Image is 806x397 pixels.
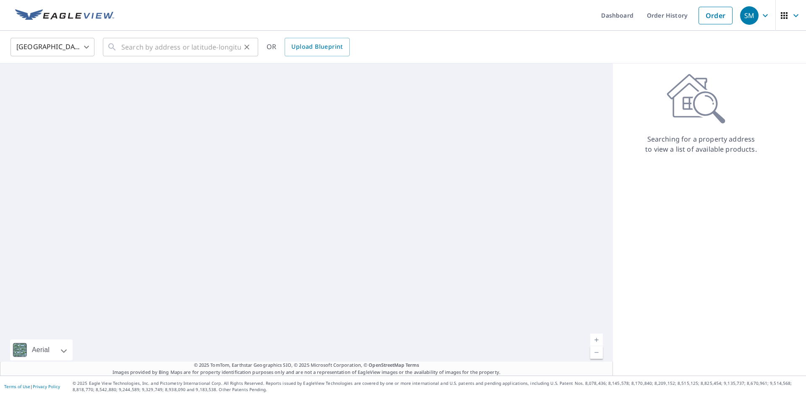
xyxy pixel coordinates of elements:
div: OR [267,38,350,56]
input: Search by address or latitude-longitude [121,35,241,59]
p: © 2025 Eagle View Technologies, Inc. and Pictometry International Corp. All Rights Reserved. Repo... [73,380,802,393]
a: OpenStreetMap [369,362,404,368]
button: Clear [241,41,253,53]
div: Aerial [29,339,52,360]
a: Current Level 5, Zoom Out [590,346,603,359]
a: Terms of Use [4,384,30,389]
p: Searching for a property address to view a list of available products. [645,134,757,154]
span: Upload Blueprint [291,42,343,52]
div: [GEOGRAPHIC_DATA] [10,35,94,59]
div: Aerial [10,339,73,360]
p: | [4,384,60,389]
a: Order [699,7,733,24]
a: Privacy Policy [33,384,60,389]
span: © 2025 TomTom, Earthstar Geographics SIO, © 2025 Microsoft Corporation, © [194,362,419,369]
div: SM [740,6,759,25]
a: Upload Blueprint [285,38,349,56]
img: EV Logo [15,9,114,22]
a: Current Level 5, Zoom In [590,334,603,346]
a: Terms [406,362,419,368]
